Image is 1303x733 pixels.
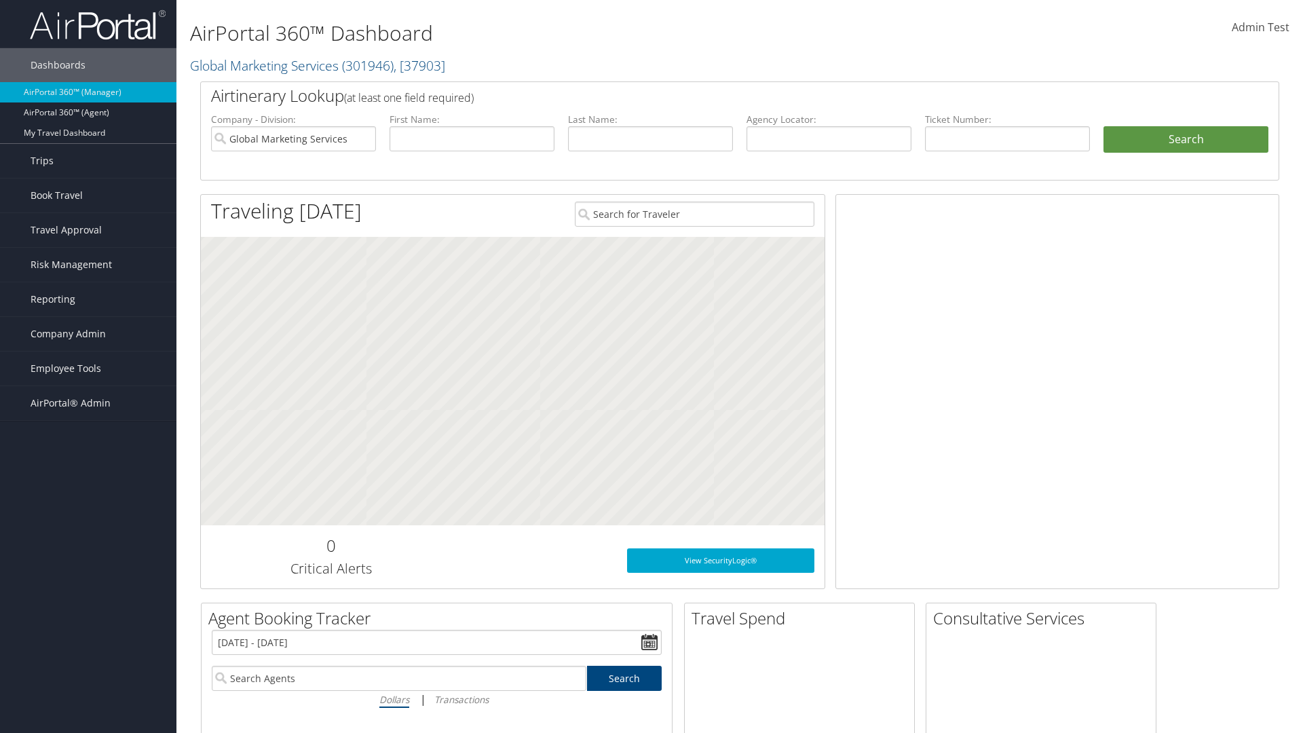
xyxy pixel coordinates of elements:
[379,693,409,706] i: Dollars
[211,534,451,557] h2: 0
[190,19,923,48] h1: AirPortal 360™ Dashboard
[1232,20,1289,35] span: Admin Test
[190,56,445,75] a: Global Marketing Services
[575,202,814,227] input: Search for Traveler
[692,607,914,630] h2: Travel Spend
[1103,126,1268,153] button: Search
[31,213,102,247] span: Travel Approval
[211,559,451,578] h3: Critical Alerts
[31,317,106,351] span: Company Admin
[627,548,814,573] a: View SecurityLogic®
[587,666,662,691] a: Search
[342,56,394,75] span: ( 301946 )
[31,352,101,386] span: Employee Tools
[390,113,554,126] label: First Name:
[434,693,489,706] i: Transactions
[31,48,86,82] span: Dashboards
[1232,7,1289,49] a: Admin Test
[211,113,376,126] label: Company - Division:
[933,607,1156,630] h2: Consultative Services
[208,607,672,630] h2: Agent Booking Tracker
[568,113,733,126] label: Last Name:
[211,84,1179,107] h2: Airtinerary Lookup
[211,197,362,225] h1: Traveling [DATE]
[394,56,445,75] span: , [ 37903 ]
[31,144,54,178] span: Trips
[747,113,911,126] label: Agency Locator:
[344,90,474,105] span: (at least one field required)
[925,113,1090,126] label: Ticket Number:
[30,9,166,41] img: airportal-logo.png
[212,691,662,708] div: |
[31,386,111,420] span: AirPortal® Admin
[31,282,75,316] span: Reporting
[31,248,112,282] span: Risk Management
[31,178,83,212] span: Book Travel
[212,666,586,691] input: Search Agents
